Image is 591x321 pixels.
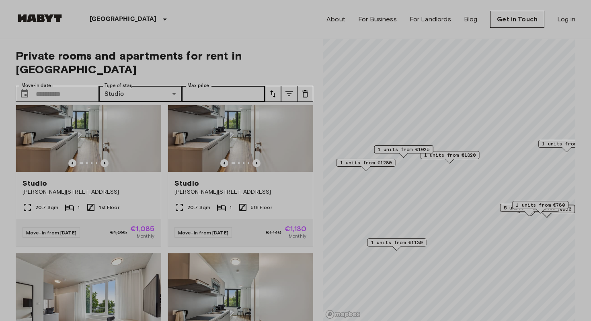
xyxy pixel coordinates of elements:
div: Map marker [374,145,433,158]
span: €1,095 [110,229,127,236]
div: Map marker [337,159,396,171]
img: Habyt [16,14,64,22]
span: Studio [23,178,47,188]
span: [PERSON_NAME][STREET_ADDRESS] [174,188,306,196]
span: €1,140 [266,229,281,236]
div: Map marker [512,201,568,213]
div: Map marker [367,238,427,251]
a: Mapbox logo [325,310,361,319]
button: Previous image [252,159,261,167]
span: Studio [174,178,199,188]
div: Map marker [500,204,559,216]
label: Max price [187,82,209,89]
a: Blog [464,14,478,24]
span: 20.7 Sqm [187,204,210,211]
span: 5th Floor [251,204,272,211]
a: About [326,14,345,24]
a: For Landlords [410,14,451,24]
span: [PERSON_NAME][STREET_ADDRESS] [23,188,154,196]
button: Previous image [68,159,76,167]
button: Previous image [101,159,109,167]
span: Private rooms and apartments for rent in [GEOGRAPHIC_DATA] [16,49,313,76]
span: 1 [230,204,232,211]
span: 1 units from €1320 [424,151,476,159]
span: 1 units from €1130 [371,239,423,246]
span: 1 [78,204,80,211]
span: 1 units from €1280 [340,159,392,166]
span: Move-in from [DATE] [26,230,76,236]
label: Type of stay [105,82,133,89]
a: For Business [358,14,397,24]
button: tune [265,86,281,102]
span: 1st Floor [99,204,119,211]
span: 20.7 Sqm [35,204,58,211]
button: tune [281,86,297,102]
img: Marketing picture of unit DE-01-086-533-01 [168,75,313,172]
button: Choose date [16,86,33,102]
a: Marketing picture of unit DE-01-186-132-01Previous imagePrevious imageStudio[PERSON_NAME][STREET_... [16,75,161,246]
div: Studio [99,86,182,102]
span: €1,085 [130,225,154,232]
a: Get in Touch [490,11,544,28]
a: Marketing picture of unit DE-01-086-533-01Previous imagePrevious imageStudio[PERSON_NAME][STREET_... [168,75,313,246]
span: Monthly [289,232,306,240]
span: 1 units from €1025 [378,146,430,153]
span: 5 units from €1085 [504,204,556,211]
span: €1,130 [285,225,306,232]
div: Map marker [421,151,480,164]
span: Move-in from [DATE] [178,230,228,236]
a: Log in [557,14,575,24]
img: Marketing picture of unit DE-01-186-132-01 [16,75,161,172]
button: Previous image [220,159,228,167]
span: 1 units from €980 [542,140,591,147]
label: Move-in date [21,82,51,89]
p: [GEOGRAPHIC_DATA] [90,14,157,24]
span: 1 units from €780 [516,201,565,209]
span: Monthly [137,232,154,240]
button: tune [297,86,313,102]
span: 6 units from €950 [522,205,571,213]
